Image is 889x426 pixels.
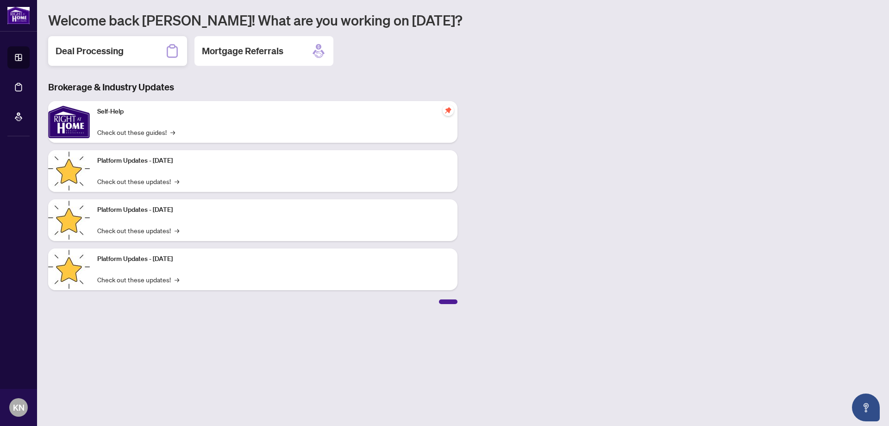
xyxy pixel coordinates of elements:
img: Platform Updates - June 23, 2025 [48,248,90,290]
button: Open asap [852,394,880,421]
a: Check out these updates!→ [97,176,179,186]
h3: Brokerage & Industry Updates [48,81,457,94]
img: logo [7,7,30,24]
img: Platform Updates - July 21, 2025 [48,150,90,192]
h2: Deal Processing [56,45,124,57]
p: Self-Help [97,107,450,117]
p: Platform Updates - [DATE] [97,156,450,166]
h2: Mortgage Referrals [202,45,283,57]
span: → [170,127,175,137]
p: Platform Updates - [DATE] [97,205,450,215]
a: Check out these guides!→ [97,127,175,137]
span: KN [13,401,25,414]
a: Check out these updates!→ [97,274,179,285]
span: → [175,225,179,235]
span: → [175,274,179,285]
img: Self-Help [48,101,90,143]
p: Platform Updates - [DATE] [97,254,450,264]
img: Platform Updates - July 8, 2025 [48,199,90,241]
a: Check out these updates!→ [97,225,179,235]
h1: Welcome back [PERSON_NAME]! What are you working on [DATE]? [48,11,878,29]
span: → [175,176,179,186]
span: pushpin [443,105,454,116]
